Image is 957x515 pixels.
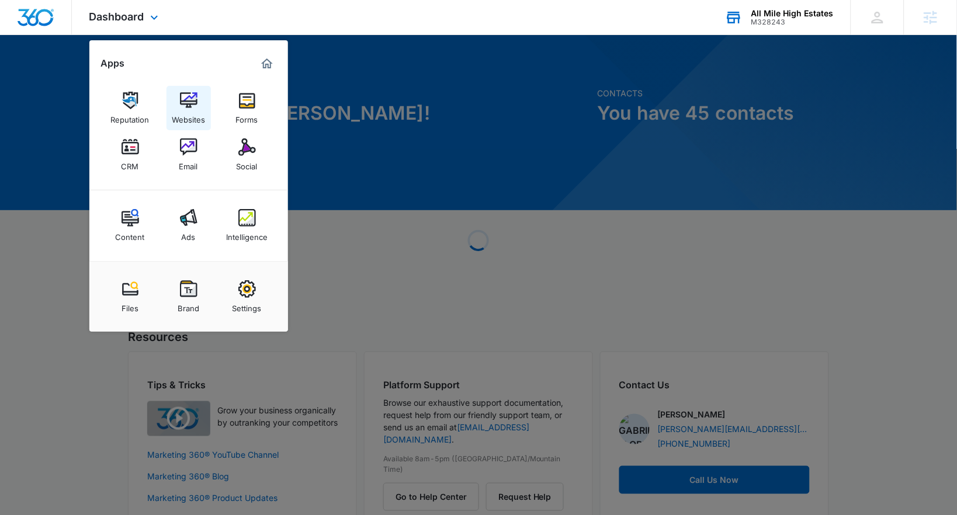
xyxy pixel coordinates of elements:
[233,298,262,313] div: Settings
[122,156,139,171] div: CRM
[167,274,211,319] a: Brand
[122,298,138,313] div: Files
[178,298,199,313] div: Brand
[236,109,258,124] div: Forms
[101,58,125,69] h2: Apps
[225,203,269,248] a: Intelligence
[226,227,268,242] div: Intelligence
[172,109,205,124] div: Websites
[108,274,152,319] a: Files
[179,156,198,171] div: Email
[225,133,269,177] a: Social
[225,274,269,319] a: Settings
[751,9,834,18] div: account name
[116,227,145,242] div: Content
[258,54,276,73] a: Marketing 360® Dashboard
[108,203,152,248] a: Content
[111,109,150,124] div: Reputation
[108,86,152,130] a: Reputation
[108,133,152,177] a: CRM
[167,203,211,248] a: Ads
[89,11,144,23] span: Dashboard
[182,227,196,242] div: Ads
[167,86,211,130] a: Websites
[167,133,211,177] a: Email
[751,18,834,26] div: account id
[237,156,258,171] div: Social
[225,86,269,130] a: Forms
